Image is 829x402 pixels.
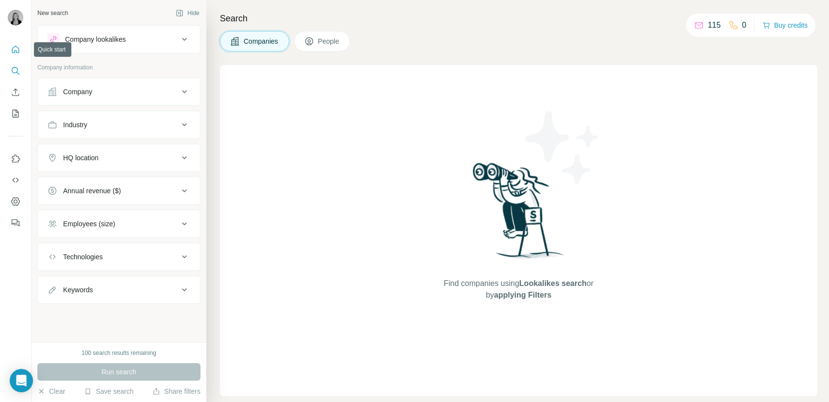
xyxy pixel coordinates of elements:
[37,386,65,396] button: Clear
[244,36,279,46] span: Companies
[63,186,121,196] div: Annual revenue ($)
[38,146,200,169] button: HQ location
[8,84,23,101] button: Enrich CSV
[8,193,23,210] button: Dashboard
[84,386,133,396] button: Save search
[63,219,115,229] div: Employees (size)
[38,179,200,202] button: Annual revenue ($)
[763,18,808,32] button: Buy credits
[10,369,33,392] div: Open Intercom Messenger
[519,279,587,287] span: Lookalikes search
[8,62,23,80] button: Search
[38,278,200,301] button: Keywords
[63,285,93,295] div: Keywords
[152,386,200,396] button: Share filters
[519,104,606,191] img: Surfe Illustration - Stars
[8,214,23,232] button: Feedback
[38,80,200,103] button: Company
[37,9,68,17] div: New search
[494,291,551,299] span: applying Filters
[468,160,569,268] img: Surfe Illustration - Woman searching with binoculars
[8,150,23,167] button: Use Surfe on LinkedIn
[63,87,92,97] div: Company
[63,153,99,163] div: HQ location
[37,63,200,72] p: Company information
[38,113,200,136] button: Industry
[38,28,200,51] button: Company lookalikes
[8,105,23,122] button: My lists
[63,252,103,262] div: Technologies
[63,120,87,130] div: Industry
[65,34,126,44] div: Company lookalikes
[220,12,817,25] h4: Search
[318,36,340,46] span: People
[8,41,23,58] button: Quick start
[742,19,746,31] p: 0
[8,10,23,25] img: Avatar
[8,171,23,189] button: Use Surfe API
[38,212,200,235] button: Employees (size)
[441,278,596,301] span: Find companies using or by
[169,6,206,20] button: Hide
[38,245,200,268] button: Technologies
[82,349,156,357] div: 100 search results remaining
[708,19,721,31] p: 115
